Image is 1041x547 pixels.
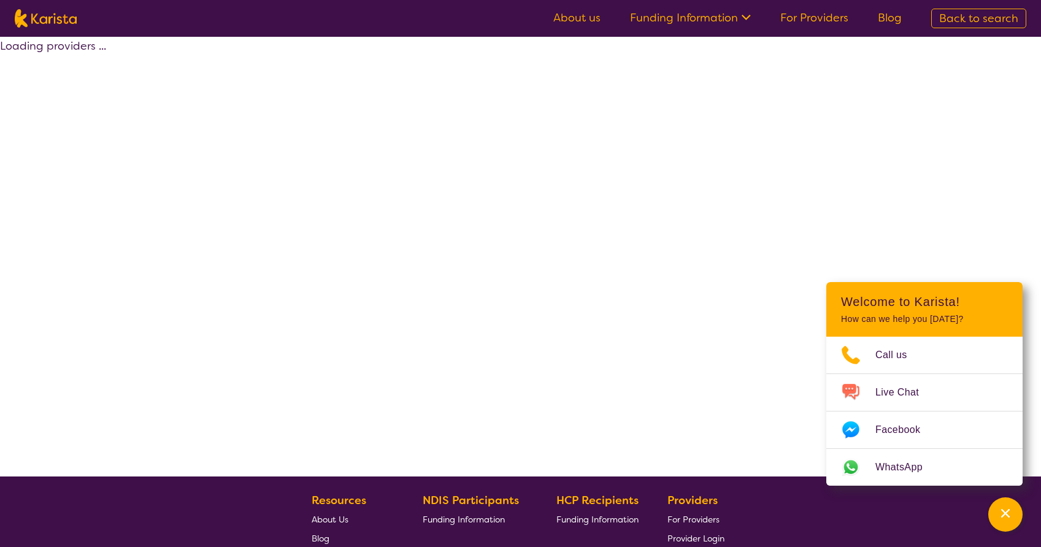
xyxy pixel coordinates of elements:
[312,514,348,525] span: About Us
[667,533,724,544] span: Provider Login
[931,9,1026,28] a: Back to search
[939,11,1018,26] span: Back to search
[553,10,601,25] a: About us
[423,510,528,529] a: Funding Information
[423,493,519,508] b: NDIS Participants
[312,493,366,508] b: Resources
[875,383,934,402] span: Live Chat
[988,497,1023,532] button: Channel Menu
[630,10,751,25] a: Funding Information
[875,421,935,439] span: Facebook
[875,346,922,364] span: Call us
[556,514,639,525] span: Funding Information
[667,493,718,508] b: Providers
[875,458,937,476] span: WhatsApp
[841,294,1008,309] h2: Welcome to Karista!
[423,514,505,525] span: Funding Information
[841,314,1008,324] p: How can we help you [DATE]?
[826,337,1023,486] ul: Choose channel
[667,514,720,525] span: For Providers
[667,510,724,529] a: For Providers
[826,282,1023,486] div: Channel Menu
[312,533,329,544] span: Blog
[556,510,639,529] a: Funding Information
[780,10,848,25] a: For Providers
[312,510,394,529] a: About Us
[15,9,77,28] img: Karista logo
[878,10,902,25] a: Blog
[556,493,639,508] b: HCP Recipients
[826,449,1023,486] a: Web link opens in a new tab.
